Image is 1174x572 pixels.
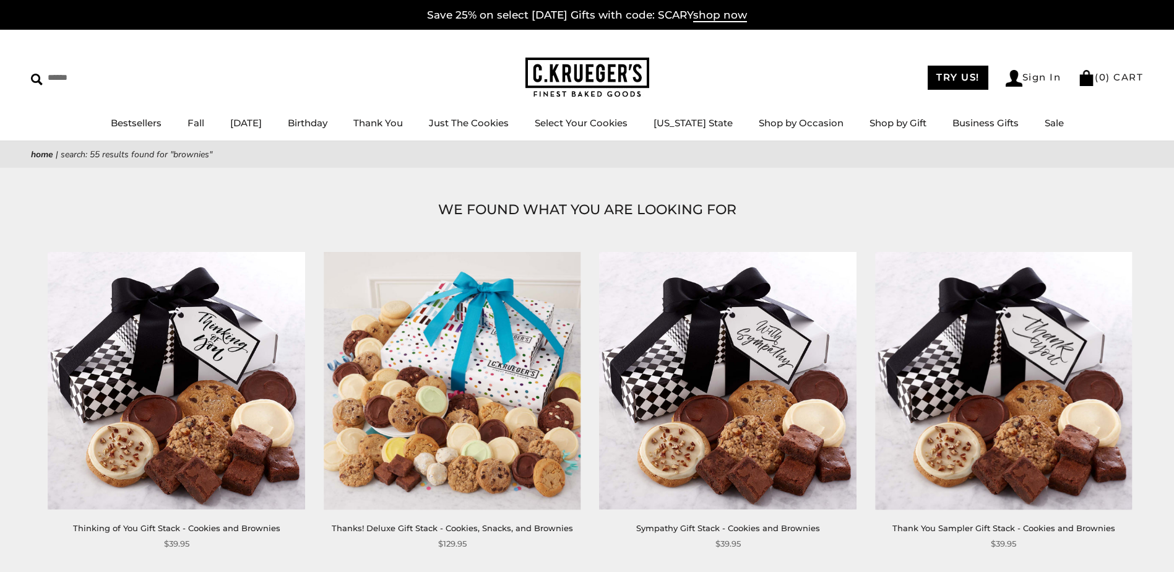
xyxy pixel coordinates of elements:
img: Thinking of You Gift Stack - Cookies and Brownies [48,252,305,509]
a: Sale [1045,117,1064,129]
a: Home [31,149,53,160]
img: Thanks! Deluxe Gift Stack - Cookies, Snacks, and Brownies [324,252,581,509]
a: Business Gifts [952,117,1019,129]
a: Bestsellers [111,117,162,129]
span: | [56,149,58,160]
a: Sympathy Gift Stack - Cookies and Brownies [636,523,820,533]
img: Bag [1078,70,1095,86]
a: Thanks! Deluxe Gift Stack - Cookies, Snacks, and Brownies [332,523,573,533]
img: Account [1006,70,1022,87]
span: $129.95 [438,537,467,550]
a: Thinking of You Gift Stack - Cookies and Brownies [73,523,280,533]
a: Thank You Sampler Gift Stack - Cookies and Brownies [892,523,1115,533]
span: Search: 55 results found for "brownies" [61,149,212,160]
a: [DATE] [230,117,262,129]
img: Search [31,74,43,85]
nav: breadcrumbs [31,147,1143,162]
a: Shop by Occasion [759,117,844,129]
a: [US_STATE] State [654,117,733,129]
span: shop now [693,9,747,22]
a: Select Your Cookies [535,117,628,129]
a: Just The Cookies [429,117,509,129]
a: Sign In [1006,70,1061,87]
h1: WE FOUND WHAT YOU ARE LOOKING FOR [50,199,1124,221]
a: TRY US! [928,66,988,90]
img: Thank You Sampler Gift Stack - Cookies and Brownies [875,252,1133,509]
span: 0 [1099,71,1107,83]
span: $39.95 [715,537,741,550]
span: $39.95 [991,537,1016,550]
a: Shop by Gift [870,117,926,129]
a: Fall [188,117,204,129]
a: Thank You [353,117,403,129]
input: Search [31,68,178,87]
img: C.KRUEGER'S [525,58,649,98]
span: $39.95 [164,537,189,550]
a: (0) CART [1078,71,1143,83]
a: Save 25% on select [DATE] Gifts with code: SCARYshop now [427,9,747,22]
a: Birthday [288,117,327,129]
img: Sympathy Gift Stack - Cookies and Brownies [599,252,857,509]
